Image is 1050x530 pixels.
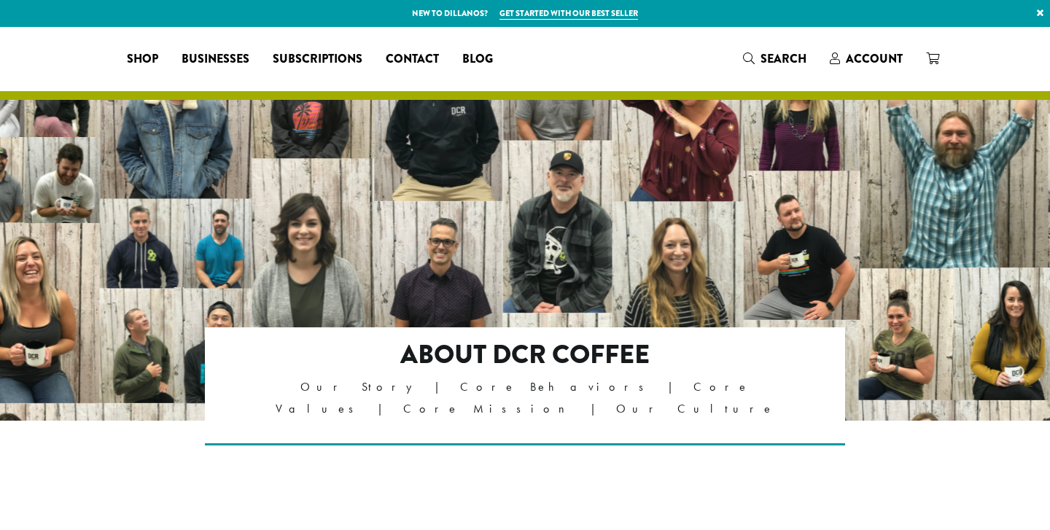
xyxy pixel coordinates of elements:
span: Search [761,50,806,67]
h2: About DCR Coffee [268,339,782,370]
span: Businesses [182,50,249,69]
a: Get started with our best seller [499,7,638,20]
span: Subscriptions [273,50,362,69]
span: Account [846,50,903,67]
span: Shop [127,50,158,69]
span: Contact [386,50,439,69]
a: Shop [115,47,170,71]
p: Our Story | Core Behaviors | Core Values | Core Mission | Our Culture [268,376,782,420]
a: Search [731,47,818,71]
span: Blog [462,50,493,69]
